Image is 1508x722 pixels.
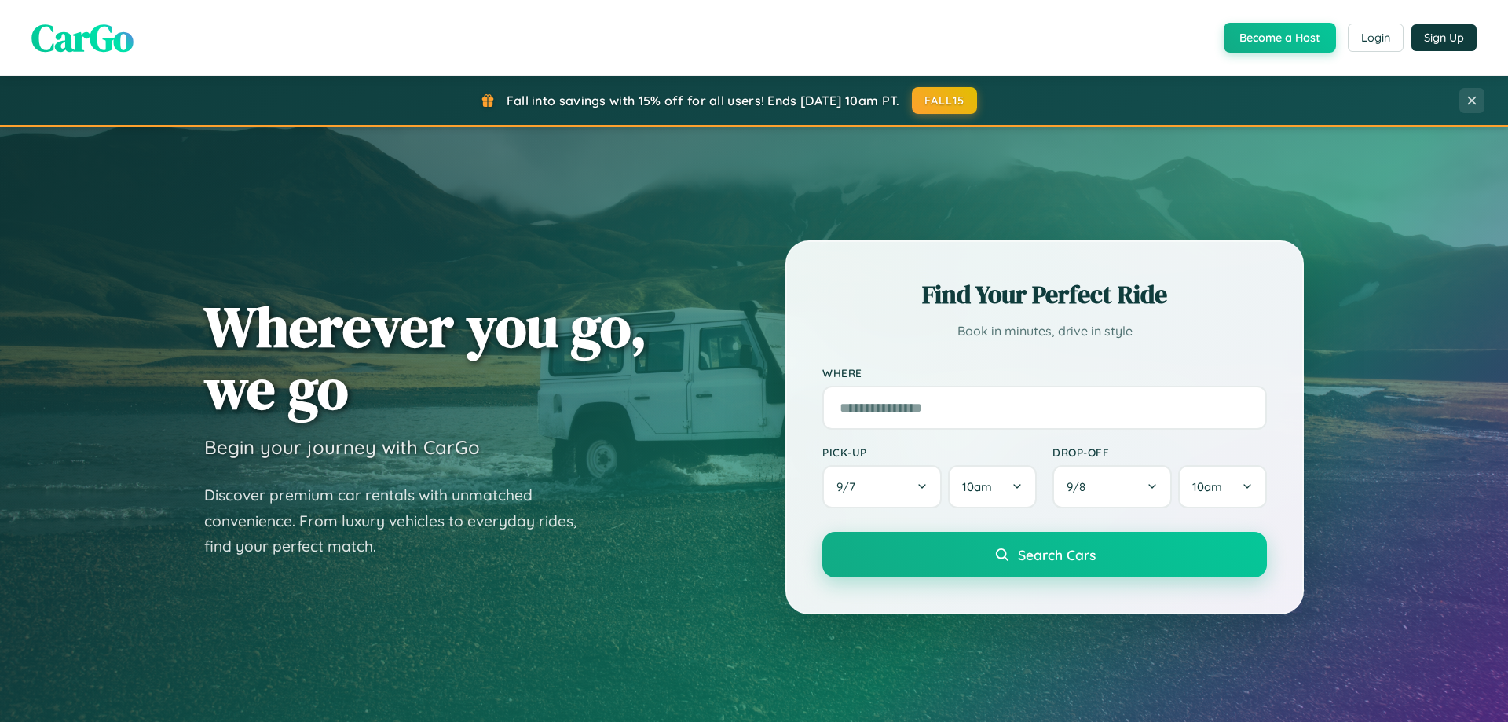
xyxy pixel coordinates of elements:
[822,532,1267,577] button: Search Cars
[1224,23,1336,53] button: Become a Host
[822,465,942,508] button: 9/7
[822,366,1267,379] label: Where
[1052,465,1172,508] button: 9/8
[822,320,1267,343] p: Book in minutes, drive in style
[822,277,1267,312] h2: Find Your Perfect Ride
[31,12,134,64] span: CarGo
[1411,24,1477,51] button: Sign Up
[1178,465,1267,508] button: 10am
[507,93,900,108] span: Fall into savings with 15% off for all users! Ends [DATE] 10am PT.
[1052,445,1267,459] label: Drop-off
[948,465,1037,508] button: 10am
[962,479,992,494] span: 10am
[1067,479,1093,494] span: 9 / 8
[1018,546,1096,563] span: Search Cars
[822,445,1037,459] label: Pick-up
[204,435,480,459] h3: Begin your journey with CarGo
[1348,24,1404,52] button: Login
[1192,479,1222,494] span: 10am
[912,87,978,114] button: FALL15
[836,479,863,494] span: 9 / 7
[204,295,647,420] h1: Wherever you go, we go
[204,482,597,559] p: Discover premium car rentals with unmatched convenience. From luxury vehicles to everyday rides, ...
